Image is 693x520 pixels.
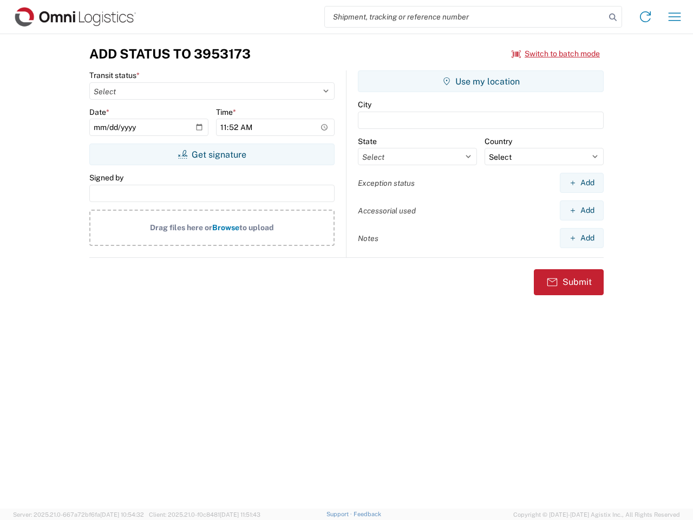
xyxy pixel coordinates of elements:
label: City [358,100,371,109]
label: Accessorial used [358,206,416,216]
span: Browse [212,223,239,232]
a: Feedback [354,511,381,517]
button: Add [560,200,604,220]
span: [DATE] 11:51:43 [220,511,260,518]
button: Add [560,228,604,248]
button: Add [560,173,604,193]
button: Submit [534,269,604,295]
span: Copyright © [DATE]-[DATE] Agistix Inc., All Rights Reserved [513,510,680,519]
label: Exception status [358,178,415,188]
label: Signed by [89,173,123,183]
a: Support [326,511,354,517]
label: Transit status [89,70,140,80]
label: Date [89,107,109,117]
input: Shipment, tracking or reference number [325,6,605,27]
label: Time [216,107,236,117]
button: Use my location [358,70,604,92]
span: Client: 2025.21.0-f0c8481 [149,511,260,518]
label: Country [485,136,512,146]
button: Switch to batch mode [512,45,600,63]
button: Get signature [89,144,335,165]
label: State [358,136,377,146]
span: Server: 2025.21.0-667a72bf6fa [13,511,144,518]
span: [DATE] 10:54:32 [100,511,144,518]
label: Notes [358,233,378,243]
span: Drag files here or [150,223,212,232]
h3: Add Status to 3953173 [89,46,251,62]
span: to upload [239,223,274,232]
